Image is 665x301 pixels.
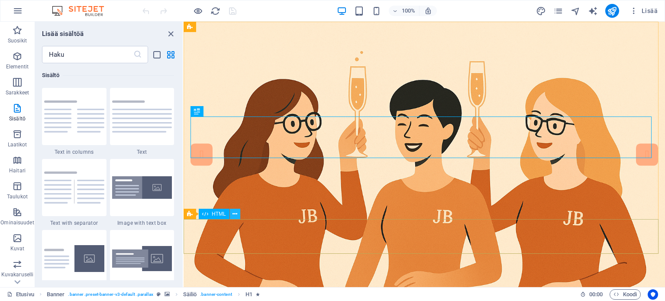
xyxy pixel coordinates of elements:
[42,149,107,155] span: Text in columns
[607,6,617,16] i: Julkaise
[212,211,226,217] span: HTML
[42,159,107,227] div: Text with separator
[245,289,252,300] span: Napsauta valitaksesi. Kaksoisnapsauta muokataksesi
[50,6,115,16] img: Editor Logo
[7,193,28,200] p: Taulukot
[183,289,197,300] span: Napsauta valitaksesi. Kaksoisnapsauta muokataksesi
[42,70,174,81] h6: Sisältö
[9,167,26,174] p: Haitari
[110,149,174,155] span: Text
[6,63,29,70] p: Elementit
[424,7,432,15] i: Koon muuttuessa säädä zoomaustaso automaattisesti sopimaan valittuun laitteeseen.
[47,289,260,300] nav: breadcrumb
[629,6,658,15] span: Lisää
[580,289,603,300] h6: Istunnon aika
[42,220,107,227] span: Text with separator
[165,49,176,60] button: grid-view
[613,289,637,300] span: Koodi
[157,292,161,297] i: Tämä elementti on mukautettava esiasetus
[42,29,84,39] h6: Lisää sisältöä
[44,100,104,133] img: text-in-columns.svg
[605,4,619,18] button: publish
[112,176,172,199] img: image-with-text-box.svg
[588,6,598,16] button: text_generator
[6,89,29,96] p: Sarakkeet
[553,6,563,16] i: Sivut (Ctrl+Alt+S)
[44,172,104,204] img: text-with-separator.svg
[610,289,641,300] button: Koodi
[68,289,153,300] span: . banner .preset-banner-v3-default .parallax
[648,289,658,300] button: Usercentrics
[47,289,65,300] span: Napsauta valitaksesi. Kaksoisnapsauta muokataksesi
[7,289,34,300] a: Napsauta peruuttaaksesi valinnan. Kaksoisnapsauta avataksesi Sivut
[9,115,26,122] p: Sisältö
[389,6,420,16] button: 100%
[588,6,598,16] i: Tekstigeneraattori
[165,29,176,39] button: close panel
[110,159,174,227] div: Image with text box
[402,6,416,16] h6: 100%
[10,245,25,252] p: Kuvat
[8,37,27,44] p: Suosikit
[256,292,260,297] i: Elementti sisältää animaation
[152,49,162,60] button: list-view
[112,246,172,272] img: text-image-overlap.svg
[8,141,27,148] p: Laatikot
[193,6,203,16] button: Napsauta tästä poistuaksesi esikatselutilasta ja jatkaaksesi muokkaamista
[210,6,220,16] i: Lataa sivu uudelleen
[595,291,597,298] span: :
[110,220,174,227] span: Image with text box
[112,100,172,133] img: text.svg
[110,88,174,155] div: Text
[0,219,34,226] p: Ominaisuudet
[571,6,581,16] i: Navigaattori
[536,6,546,16] button: design
[42,88,107,155] div: Text in columns
[210,6,220,16] button: reload
[165,292,170,297] i: Tämä elementti sisältää taustan
[42,46,133,63] input: Haku
[200,289,232,300] span: . banner-content
[626,4,661,18] button: Lisää
[536,6,546,16] i: Ulkoasu (Ctrl+Alt+Y)
[1,271,33,278] p: Kuvakaruselli
[44,245,104,272] img: text-with-image-v4.svg
[571,6,581,16] button: navigator
[553,6,564,16] button: pages
[589,289,603,300] span: 00 00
